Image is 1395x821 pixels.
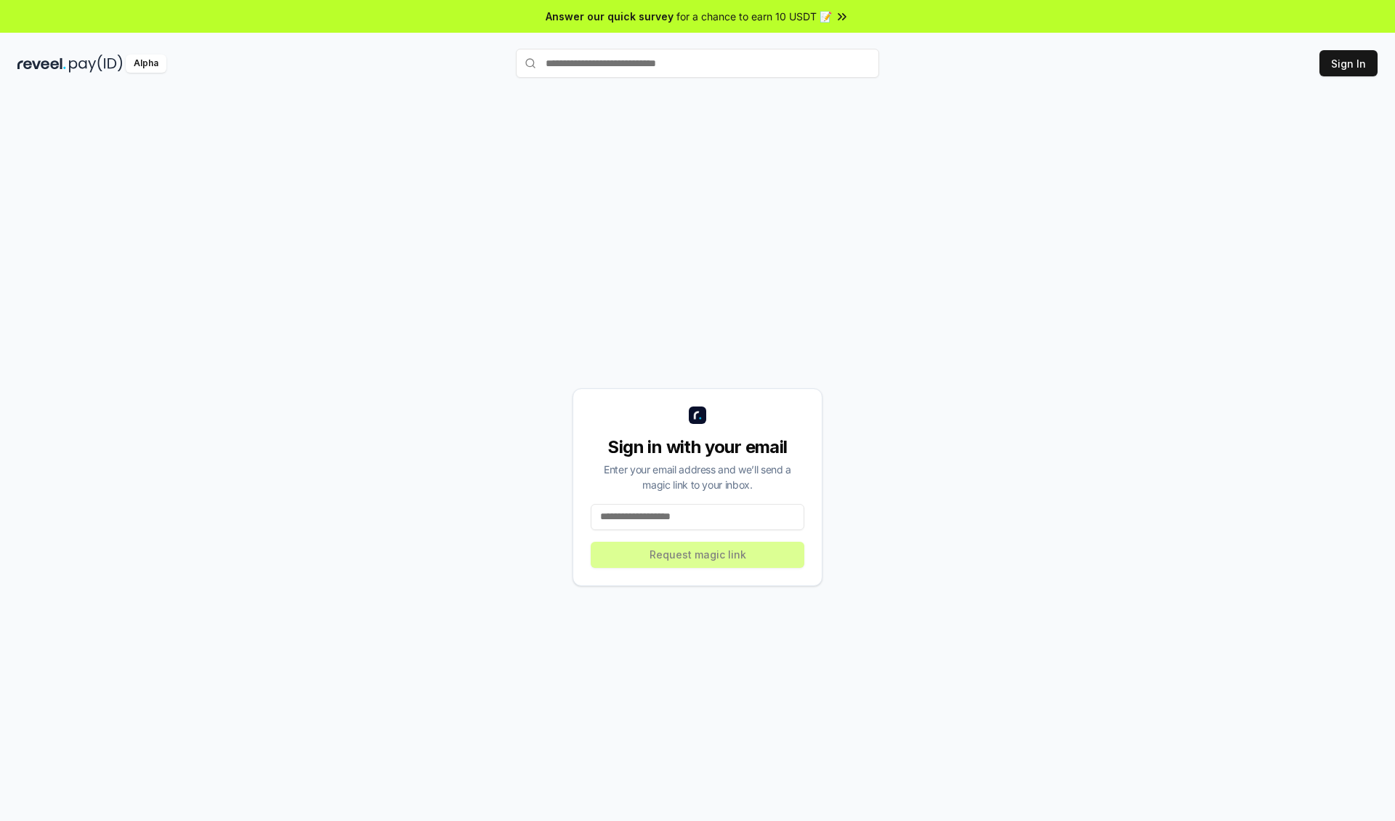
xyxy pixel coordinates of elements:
img: reveel_dark [17,55,66,73]
span: for a chance to earn 10 USDT 📝 [676,9,832,24]
div: Alpha [126,55,166,73]
img: pay_id [69,55,123,73]
span: Answer our quick survey [546,9,674,24]
img: logo_small [689,407,706,424]
div: Enter your email address and we’ll send a magic link to your inbox. [591,462,804,492]
div: Sign in with your email [591,436,804,459]
button: Sign In [1319,50,1378,76]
